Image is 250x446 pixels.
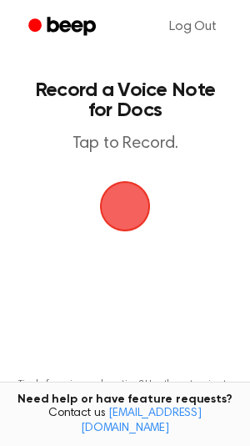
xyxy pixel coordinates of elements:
a: Beep [17,11,111,43]
a: Log Out [152,7,233,47]
h1: Record a Voice Note for Docs [30,80,220,120]
img: Beep Logo [100,181,150,231]
p: Tired of copying and pasting? Use the extension to automatically insert your recordings. [13,378,237,403]
a: [EMAIL_ADDRESS][DOMAIN_NAME] [81,408,202,434]
p: Tap to Record. [30,134,220,155]
span: Contact us [10,407,240,436]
